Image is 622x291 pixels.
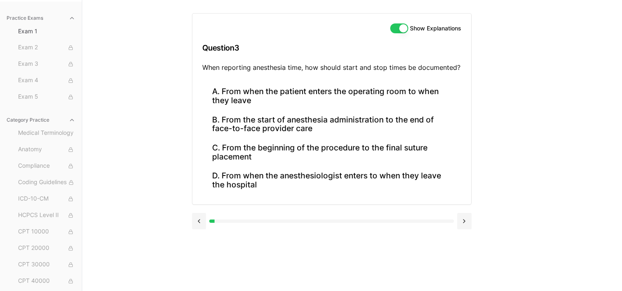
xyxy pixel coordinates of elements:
span: Exam 1 [18,27,75,35]
button: Anatomy [15,143,79,156]
span: CPT 10000 [18,227,75,236]
button: Exam 4 [15,74,79,87]
button: CPT 30000 [15,258,79,271]
button: CPT 40000 [15,275,79,288]
label: Show Explanations [410,25,461,31]
button: ICD-10-CM [15,192,79,206]
button: Category Practice [3,113,79,127]
button: Exam 3 [15,58,79,71]
span: ICD-10-CM [18,194,75,203]
button: C. From the beginning of the procedure to the final suture placement [202,138,461,166]
h3: Question 3 [202,36,461,60]
button: CPT 10000 [15,225,79,238]
span: CPT 30000 [18,260,75,269]
p: When reporting anesthesia time, how should start and stop times be documented? [202,62,461,72]
button: D. From when the anesthesiologist enters to when they leave the hospital [202,166,461,194]
span: Exam 5 [18,92,75,102]
button: B. From the start of anesthesia administration to the end of face-to-face provider care [202,110,461,138]
button: Compliance [15,159,79,173]
button: A. From when the patient enters the operating room to when they leave [202,82,461,110]
span: Exam 2 [18,43,75,52]
span: Compliance [18,162,75,171]
button: Exam 1 [15,25,79,38]
button: Medical Terminology [15,127,79,140]
span: CPT 20000 [18,244,75,253]
button: Practice Exams [3,12,79,25]
span: Coding Guidelines [18,178,75,187]
button: HCPCS Level II [15,209,79,222]
span: Exam 3 [18,60,75,69]
span: Medical Terminology [18,129,75,138]
button: Exam 5 [15,90,79,104]
span: Anatomy [18,145,75,154]
span: CPT 40000 [18,277,75,286]
button: Coding Guidelines [15,176,79,189]
button: Exam 2 [15,41,79,54]
span: HCPCS Level II [18,211,75,220]
span: Exam 4 [18,76,75,85]
button: CPT 20000 [15,242,79,255]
